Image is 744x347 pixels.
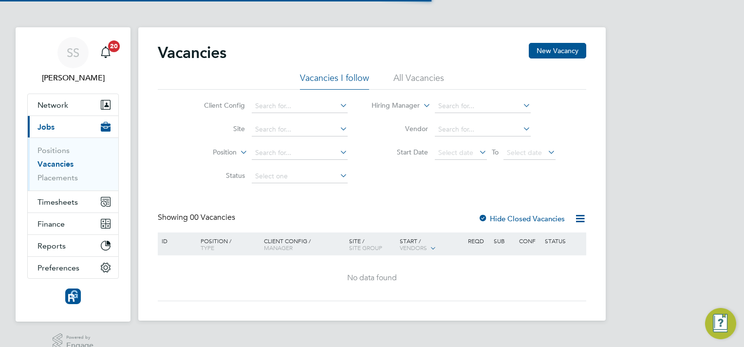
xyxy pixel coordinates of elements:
[465,232,491,249] div: Reqd
[37,197,78,207] span: Timesheets
[28,213,118,234] button: Finance
[252,123,348,136] input: Search for...
[372,148,428,156] label: Start Date
[507,148,542,157] span: Select date
[37,159,74,169] a: Vacancies
[189,124,245,133] label: Site
[489,146,502,158] span: To
[491,232,517,249] div: Sub
[252,170,348,183] input: Select one
[96,37,115,68] a: 20
[159,273,585,283] div: No data found
[27,72,119,84] span: Sasha Steeples
[397,232,465,257] div: Start /
[159,232,193,249] div: ID
[28,191,118,212] button: Timesheets
[705,308,736,339] button: Engage Resource Center
[300,72,369,90] li: Vacancies I follow
[435,99,531,113] input: Search for...
[364,101,420,111] label: Hiring Manager
[37,173,78,182] a: Placements
[37,263,79,272] span: Preferences
[37,122,55,132] span: Jobs
[252,99,348,113] input: Search for...
[542,232,585,249] div: Status
[349,244,382,251] span: Site Group
[252,146,348,160] input: Search for...
[193,232,261,256] div: Position /
[189,101,245,110] label: Client Config
[28,235,118,256] button: Reports
[347,232,398,256] div: Site /
[189,171,245,180] label: Status
[158,43,226,62] h2: Vacancies
[261,232,347,256] div: Client Config /
[66,333,93,342] span: Powered by
[517,232,542,249] div: Conf
[108,40,120,52] span: 20
[37,100,68,110] span: Network
[393,72,444,90] li: All Vacancies
[435,123,531,136] input: Search for...
[37,146,70,155] a: Positions
[28,94,118,116] button: Network
[438,148,473,157] span: Select date
[67,46,79,59] span: SS
[37,241,66,251] span: Reports
[28,116,118,137] button: Jobs
[27,37,119,84] a: SS[PERSON_NAME]
[529,43,586,58] button: New Vacancy
[37,219,65,229] span: Finance
[28,137,118,191] div: Jobs
[400,244,427,251] span: Vendors
[65,289,81,304] img: resourcinggroup-logo-retina.png
[28,257,118,278] button: Preferences
[158,212,237,223] div: Showing
[181,148,237,157] label: Position
[478,214,565,223] label: Hide Closed Vacancies
[27,289,119,304] a: Go to home page
[201,244,214,251] span: Type
[16,27,130,322] nav: Main navigation
[264,244,293,251] span: Manager
[190,212,235,222] span: 00 Vacancies
[372,124,428,133] label: Vendor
